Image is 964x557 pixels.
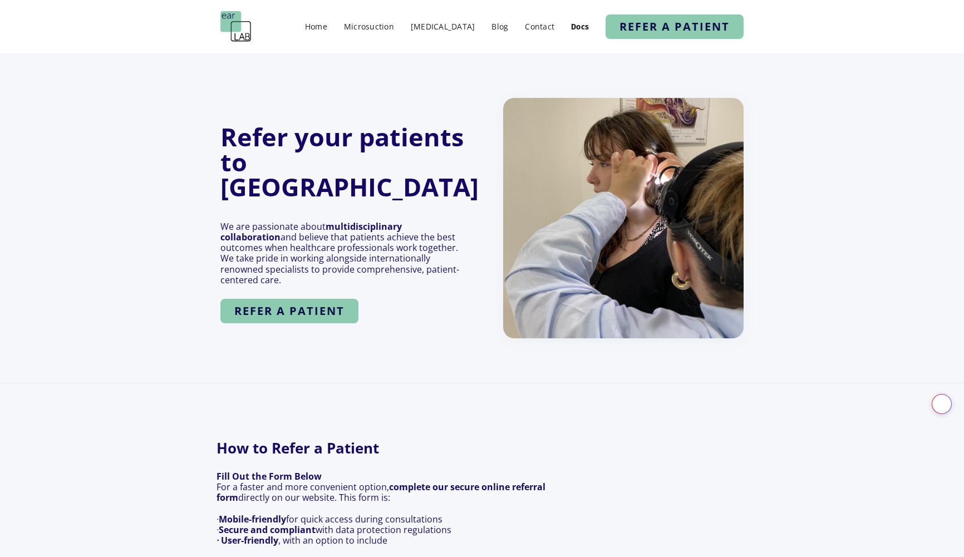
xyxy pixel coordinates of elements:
p: We are passionate about and believe that patients achieve the best outcomes when healthcare profe... [220,221,461,285]
a: Blog [486,18,514,34]
a: [MEDICAL_DATA] [405,18,481,34]
strong: Secure and compliant [219,524,316,536]
strong: refer a patient [234,303,345,318]
p: For a faster and more convenient option, directly on our website. This form is: ‍ ᐧ for quick acc... [217,471,568,546]
strong: How to Refer a Patient [217,439,543,458]
h1: Refer your patients to [GEOGRAPHIC_DATA] [220,124,479,199]
a: Microsuction [338,18,400,34]
a: refer a patient [220,299,358,323]
strong: Mobile-friendly [219,513,286,525]
a: refer a patient [606,14,744,39]
a: Home [299,18,333,34]
a: Docs [565,19,594,34]
strong: complete our secure online referral form [217,481,545,504]
a: Contact [519,18,560,34]
strong: ᐧ User-friendly [217,534,278,546]
strong: multidisciplinary collaboration [220,220,402,243]
strong: Fill Out the Form Below [217,470,322,482]
strong: refer a patient [619,19,730,34]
